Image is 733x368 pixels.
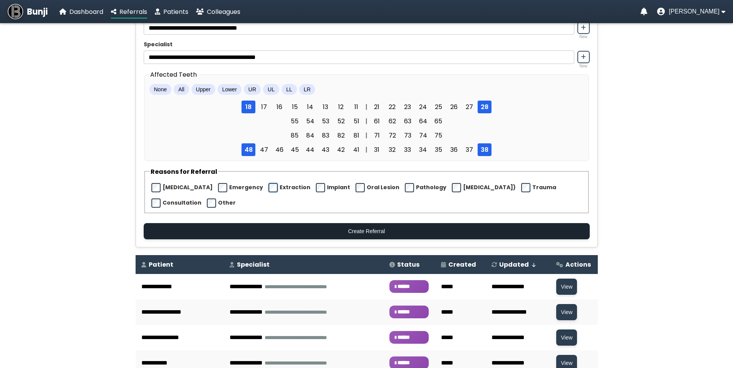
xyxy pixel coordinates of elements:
[532,183,556,192] label: Trauma
[257,143,271,156] span: 47
[431,143,445,156] span: 35
[218,84,242,95] button: Lower
[27,5,48,18] span: Bunji
[319,129,332,142] span: 83
[349,143,363,156] span: 41
[136,255,224,274] th: Patient
[363,102,370,112] div: |
[288,143,302,156] span: 45
[334,143,348,156] span: 42
[155,7,188,17] a: Patients
[334,129,348,142] span: 82
[478,143,491,156] span: 38
[349,101,363,113] span: 11
[218,199,236,207] label: Other
[303,101,317,113] span: 14
[149,84,171,95] button: None
[401,101,414,113] span: 23
[272,101,286,113] span: 16
[363,145,370,155] div: |
[257,101,271,113] span: 17
[370,101,384,113] span: 21
[641,8,647,15] a: Notifications
[303,129,317,142] span: 84
[370,115,384,128] span: 61
[244,84,261,95] button: UR
[8,4,23,19] img: Bunji Dental Referral Management
[401,143,414,156] span: 33
[486,255,551,274] th: Updated
[319,115,332,128] span: 53
[416,129,430,142] span: 74
[144,40,590,49] label: Specialist
[363,116,370,126] div: |
[191,84,215,95] button: Upper
[163,183,213,192] label: [MEDICAL_DATA]
[349,129,363,142] span: 81
[8,4,48,19] a: Bunji
[478,101,491,113] span: 28
[163,199,201,207] label: Consultation
[303,115,317,128] span: 54
[288,101,302,113] span: 15
[272,143,286,156] span: 46
[242,143,255,156] span: 48
[119,7,147,16] span: Referrals
[150,167,218,176] legend: Reasons for Referral
[447,101,461,113] span: 26
[556,279,577,295] button: View
[401,129,414,142] span: 73
[174,84,189,95] button: All
[319,101,332,113] span: 13
[669,8,720,15] span: [PERSON_NAME]
[416,143,430,156] span: 34
[435,255,486,274] th: Created
[370,129,384,142] span: 71
[463,183,516,192] label: [MEDICAL_DATA])
[299,84,315,95] button: LR
[334,115,348,128] span: 52
[385,115,399,128] span: 62
[224,255,383,274] th: Specialist
[550,255,597,274] th: Actions
[657,8,725,15] button: User menu
[462,101,476,113] span: 27
[349,115,363,128] span: 51
[431,101,445,113] span: 25
[144,223,590,239] button: Create Referral
[69,7,103,16] span: Dashboard
[288,115,302,128] span: 55
[111,7,147,17] a: Referrals
[462,143,476,156] span: 37
[363,131,370,140] div: |
[59,7,103,17] a: Dashboard
[431,129,445,142] span: 75
[207,7,240,16] span: Colleagues
[416,101,430,113] span: 24
[319,143,332,156] span: 43
[556,304,577,320] button: View
[242,101,255,113] span: 18
[385,129,399,142] span: 72
[556,329,577,346] button: View
[367,183,399,192] label: Oral Lesion
[163,7,188,16] span: Patients
[288,129,302,142] span: 85
[447,143,461,156] span: 36
[385,101,399,113] span: 22
[431,115,445,128] span: 65
[416,115,430,128] span: 64
[384,255,435,274] th: Status
[303,143,317,156] span: 44
[280,183,310,192] label: Extraction
[263,84,279,95] button: UL
[149,70,198,79] legend: Affected Teeth
[282,84,297,95] button: LL
[229,183,263,192] label: Emergency
[416,183,446,192] label: Pathology
[401,115,414,128] span: 63
[327,183,350,192] label: Implant
[385,143,399,156] span: 32
[370,143,384,156] span: 31
[196,7,240,17] a: Colleagues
